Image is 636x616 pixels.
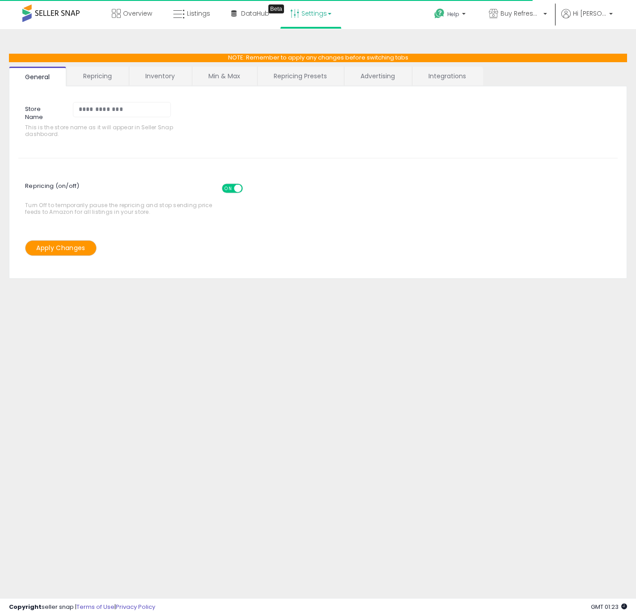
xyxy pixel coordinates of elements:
[18,102,66,122] label: Store Name
[447,10,459,18] span: Help
[561,9,613,29] a: Hi [PERSON_NAME]
[427,1,475,29] a: Help
[9,67,66,86] a: General
[129,67,191,85] a: Inventory
[187,9,210,18] span: Listings
[344,67,411,85] a: Advertising
[412,67,482,85] a: Integrations
[242,184,256,192] span: OFF
[434,8,445,19] i: Get Help
[192,67,256,85] a: Min & Max
[67,67,128,85] a: Repricing
[123,9,152,18] span: Overview
[500,9,541,18] span: Buy Refreshed
[9,54,627,62] p: NOTE: Remember to apply any changes before switching tabs
[25,124,176,138] span: This is the store name as it will appear in Seller Snap dashboard.
[223,184,234,192] span: ON
[25,177,251,202] span: Repricing (on/off)
[25,179,217,216] span: Turn Off to temporarily pause the repricing and stop sending price feeds to Amazon for all listin...
[241,9,269,18] span: DataHub
[25,240,97,256] button: Apply Changes
[258,67,343,85] a: Repricing Presets
[268,4,284,13] div: Tooltip anchor
[573,9,606,18] span: Hi [PERSON_NAME]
